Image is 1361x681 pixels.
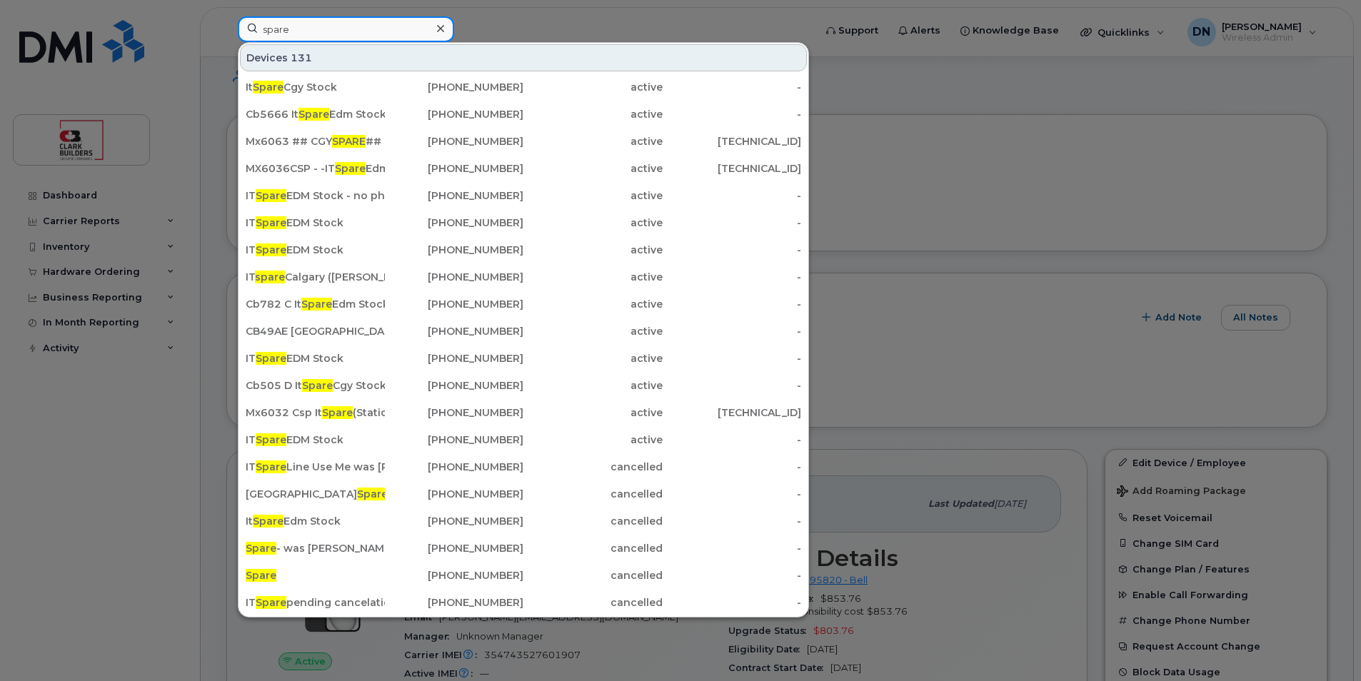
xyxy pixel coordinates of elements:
span: Spare [256,596,286,609]
span: Spare [253,81,283,94]
div: - [663,460,802,474]
a: Mx6032 Csp ItSpare(Static Ip Do Not Suspend)[PHONE_NUMBER]active[TECHNICAL_ID] [240,400,807,425]
a: ItSpareCgy Stock[PHONE_NUMBER]active- [240,74,807,100]
a: ITSpareEDM Stock[PHONE_NUMBER]active- [240,210,807,236]
span: spare [255,271,285,283]
div: [PHONE_NUMBER] [385,324,524,338]
div: [PHONE_NUMBER] [385,514,524,528]
div: active [523,243,663,257]
div: - [663,487,802,501]
div: active [523,80,663,94]
span: Spare [246,569,276,582]
div: active [523,134,663,148]
div: cancelled [523,568,663,582]
span: Spare [246,542,276,555]
div: - [663,433,802,447]
a: Cb505 D ItSpareCgy Stock[PHONE_NUMBER]active- [240,373,807,398]
div: [PHONE_NUMBER] [385,460,524,474]
div: [PHONE_NUMBER] [385,161,524,176]
a: ITspareCalgary ([PERSON_NAME])[PHONE_NUMBER]active- [240,264,807,290]
div: [TECHNICAL_ID] [663,134,802,148]
div: active [523,270,663,284]
div: Mx6032 Csp It (Static Ip Do Not Suspend) [246,405,385,420]
div: - was [PERSON_NAME] [246,541,385,555]
span: Spare [253,515,283,528]
span: Spare [357,488,388,500]
a: Mx6063 ## CGYSPARE## (Static Ip Do Not S[PHONE_NUMBER]active[TECHNICAL_ID] [240,128,807,154]
a: ITSpareEDM Stock[PHONE_NUMBER]active- [240,237,807,263]
div: Cb5666 It Edm Stock [246,107,385,121]
a: Spare- was [PERSON_NAME][PHONE_NUMBER]cancelled- [240,535,807,561]
div: IT EDM Stock [246,243,385,257]
input: Find something... [238,16,454,42]
div: [PHONE_NUMBER] [385,216,524,230]
div: IT EDM Stock [246,433,385,447]
div: active [523,405,663,420]
a: ITSpareEDM Stock[PHONE_NUMBER]active- [240,427,807,453]
div: - [663,188,802,203]
span: Spare [256,433,286,446]
div: It Cgy Stock [246,80,385,94]
span: Spare [322,406,353,419]
iframe: Messenger Launcher [1299,619,1350,670]
span: Spare [256,460,286,473]
div: active [523,297,663,311]
div: [PHONE_NUMBER] [385,351,524,365]
a: Cb782 C ItSpareEdm Stock[PHONE_NUMBER]active- [240,291,807,317]
span: Spare [256,352,286,365]
div: - [663,595,802,610]
div: active [523,378,663,393]
div: active [523,161,663,176]
a: ITSpareEDM Stock[PHONE_NUMBER]active- [240,345,807,371]
div: [TECHNICAL_ID] [663,405,802,420]
div: [TECHNICAL_ID] [663,161,802,176]
div: [PHONE_NUMBER] [385,433,524,447]
div: [PHONE_NUMBER] [385,405,524,420]
div: MX6036CSP - -IT Edm Stock (Static IP - DO NOT SUSPEND) [246,161,385,176]
div: [PHONE_NUMBER] [385,297,524,311]
div: active [523,351,663,365]
div: IT EDM Stock - no phone [246,188,385,203]
a: ITSpareEDM Stock - no phone[PHONE_NUMBER]active- [240,183,807,208]
div: Cb505 D It Cgy Stock [246,378,385,393]
span: Spare [302,379,333,392]
div: IT Line Use Me was [PERSON_NAME] [246,460,385,474]
div: - [663,216,802,230]
div: - [663,351,802,365]
div: [PHONE_NUMBER] [385,243,524,257]
div: cancelled [523,595,663,610]
span: Spare [256,216,286,229]
div: [PHONE_NUMBER] [385,134,524,148]
div: CB49AE [GEOGRAPHIC_DATA] ZTE [246,324,385,338]
div: active [523,107,663,121]
div: Cb782 C It Edm Stock [246,297,385,311]
div: cancelled [523,514,663,528]
span: Spare [335,162,366,175]
div: - [663,514,802,528]
span: 131 [291,51,312,65]
a: ItSpareEdm Stock[PHONE_NUMBER]cancelled- [240,508,807,534]
a: Cb5666 ItSpareEdm Stock[PHONE_NUMBER]active- [240,101,807,127]
span: Spare [256,243,286,256]
span: Spare [298,108,329,121]
div: - [663,324,802,338]
div: IT EDM Stock [246,216,385,230]
span: SPARE [332,135,366,148]
a: ITSparepending cancelation 0$[PHONE_NUMBER]cancelled- [240,590,807,615]
div: [PHONE_NUMBER] [385,541,524,555]
div: IT Calgary ([PERSON_NAME]) [246,270,385,284]
a: CB49AE [GEOGRAPHIC_DATA]ZTE[PHONE_NUMBER]active- [240,318,807,344]
span: Spare [256,189,286,202]
div: [PHONE_NUMBER] [385,80,524,94]
div: active [523,324,663,338]
div: [GEOGRAPHIC_DATA] iPhone #13 [246,487,385,501]
span: Spare [301,298,332,311]
div: - [663,243,802,257]
div: - [663,107,802,121]
div: [PHONE_NUMBER] [385,107,524,121]
div: active [523,188,663,203]
div: Mx6063 ## CGY ## (Static Ip Do Not S [246,134,385,148]
div: cancelled [523,460,663,474]
div: [PHONE_NUMBER] [385,568,524,582]
div: [PHONE_NUMBER] [385,188,524,203]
